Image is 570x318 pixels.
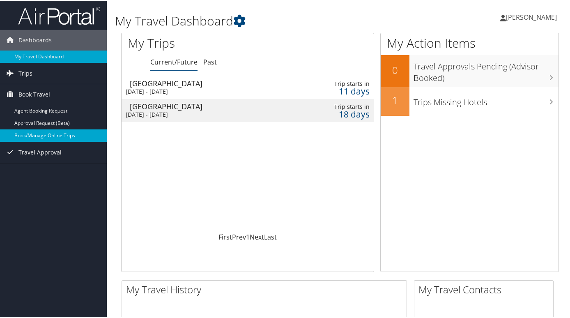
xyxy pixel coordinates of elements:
[414,92,559,107] h3: Trips Missing Hotels
[414,56,559,83] h3: Travel Approvals Pending (Advisor Booked)
[246,232,250,241] a: 1
[232,232,246,241] a: Prev
[381,54,559,86] a: 0Travel Approvals Pending (Advisor Booked)
[126,282,407,296] h2: My Travel History
[130,79,288,86] div: [GEOGRAPHIC_DATA]
[314,102,370,110] div: Trip starts in
[18,29,52,50] span: Dashboards
[506,12,557,21] span: [PERSON_NAME]
[314,110,370,117] div: 18 days
[115,12,415,29] h1: My Travel Dashboard
[500,4,565,29] a: [PERSON_NAME]
[126,110,284,118] div: [DATE] - [DATE]
[314,87,370,94] div: 11 days
[418,282,553,296] h2: My Travel Contacts
[128,34,262,51] h1: My Trips
[18,141,62,162] span: Travel Approval
[130,102,288,109] div: [GEOGRAPHIC_DATA]
[381,34,559,51] h1: My Action Items
[150,57,198,66] a: Current/Future
[218,232,232,241] a: First
[381,62,409,76] h2: 0
[18,62,32,83] span: Trips
[126,87,284,94] div: [DATE] - [DATE]
[264,232,277,241] a: Last
[18,83,50,104] span: Book Travel
[314,79,370,87] div: Trip starts in
[18,5,100,25] img: airportal-logo.png
[381,92,409,106] h2: 1
[381,86,559,115] a: 1Trips Missing Hotels
[203,57,217,66] a: Past
[250,232,264,241] a: Next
